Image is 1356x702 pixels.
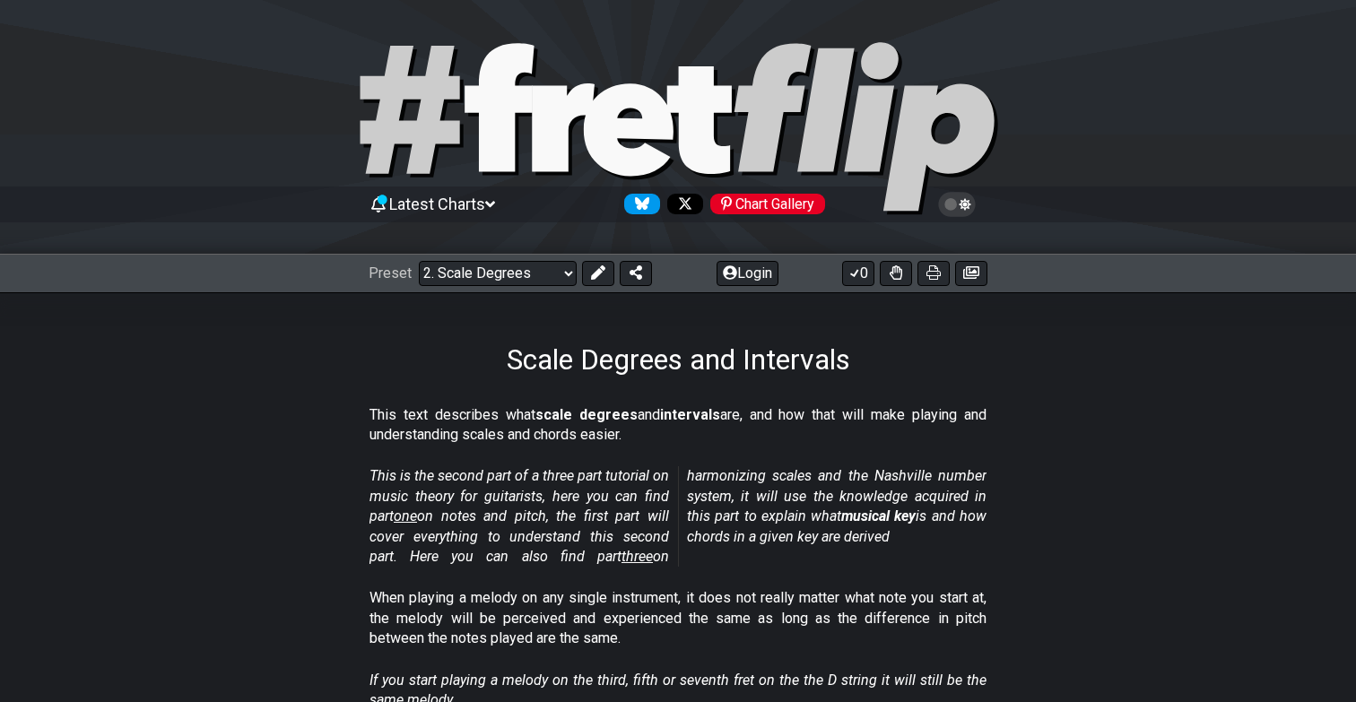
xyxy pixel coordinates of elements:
button: Print [917,261,950,286]
a: #fretflip at Pinterest [703,194,825,214]
em: This is the second part of a three part tutorial on music theory for guitarists, here you can fin... [369,467,987,565]
a: Follow #fretflip at X [660,194,703,214]
h1: Scale Degrees and Intervals [507,342,850,377]
strong: intervals [660,406,720,423]
button: Share Preset [620,261,652,286]
button: Login [717,261,778,286]
a: Follow #fretflip at Bluesky [617,194,660,214]
strong: musical key [841,507,916,524]
span: three [621,548,653,565]
span: Preset [369,264,412,282]
button: Create image [955,261,987,286]
strong: scale degrees [535,406,638,423]
div: Chart Gallery [710,194,825,214]
p: This text describes what and are, and how that will make playing and understanding scales and cho... [369,405,987,446]
select: Preset [419,261,577,286]
button: Edit Preset [582,261,614,286]
span: Latest Charts [389,195,485,213]
button: Toggle Dexterity for all fretkits [880,261,912,286]
span: Toggle light / dark theme [947,196,968,212]
button: 0 [842,261,874,286]
span: one [394,507,417,524]
p: When playing a melody on any single instrument, it does not really matter what note you start at,... [369,588,987,648]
